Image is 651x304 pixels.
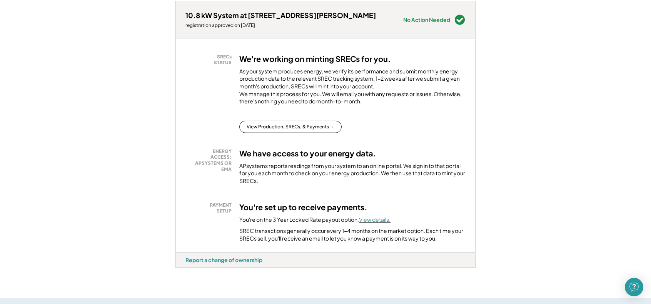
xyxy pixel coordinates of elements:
[403,17,450,22] div: No Action Needed
[239,54,391,64] h3: We're working on minting SRECs for you.
[239,227,466,242] div: SREC transactions generally occur every 1-4 months on the market option. Each time your SRECs sel...
[185,11,376,20] div: 10.8 kW System at [STREET_ADDRESS][PERSON_NAME]
[185,22,376,28] div: registration approved on [DATE]
[239,216,391,224] div: You're on the 3 Year Locked Rate payout option.
[175,268,202,271] div: 7jhqfw6x - VA Distributed
[185,256,262,263] div: Report a change of ownership
[189,202,232,214] div: PAYMENT SETUP
[189,54,232,66] div: SRECs STATUS
[239,148,376,158] h3: We have access to your energy data.
[239,121,342,133] button: View Production, SRECs, & Payments →
[189,148,232,172] div: ENERGY ACCESS: APSYSTEMS OR EMA
[239,162,466,185] div: APsystems reports readings from your system to an online portal. We sign in to that portal for yo...
[359,216,391,223] a: View details.
[239,202,367,212] h3: You're set up to receive payments.
[239,68,466,109] div: As your system produces energy, we verify its performance and submit monthly energy production da...
[625,278,643,296] div: Open Intercom Messenger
